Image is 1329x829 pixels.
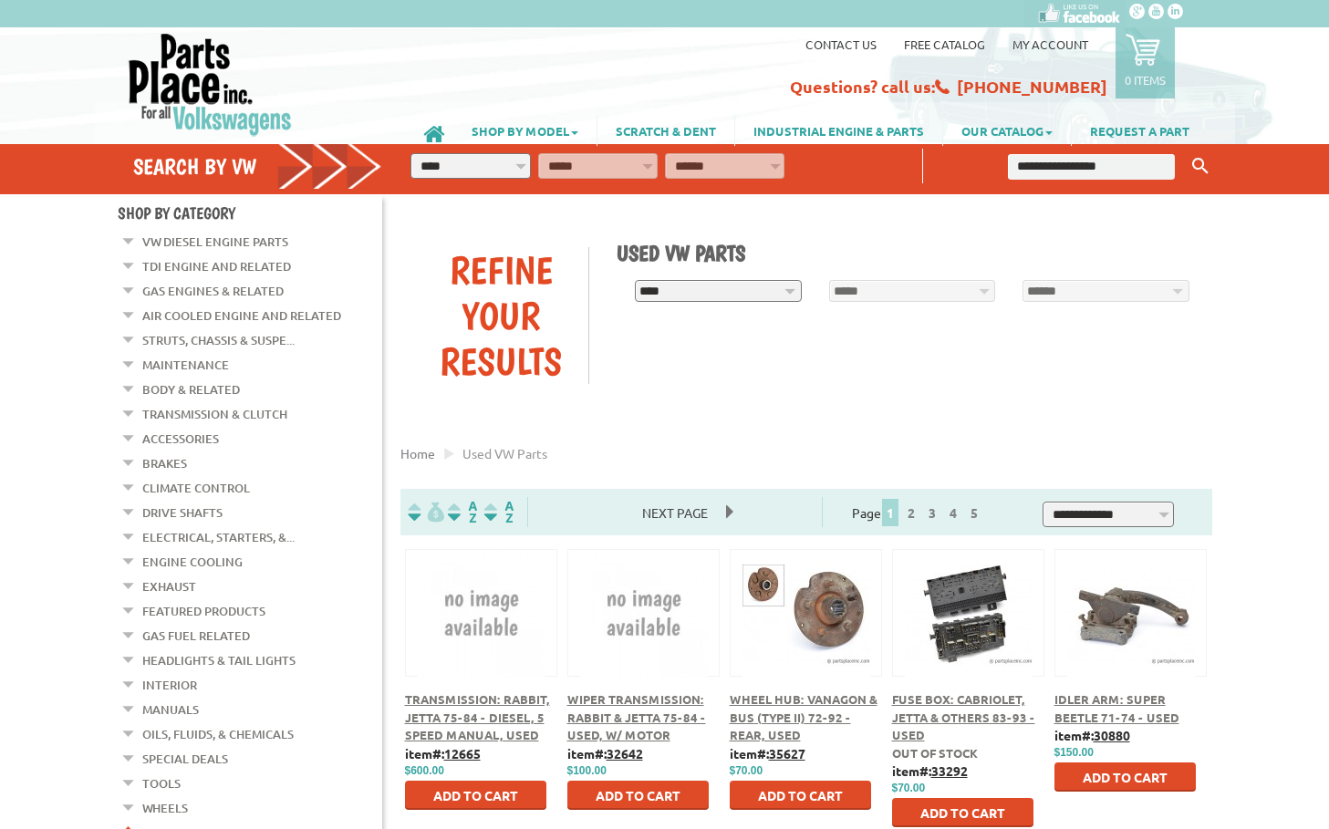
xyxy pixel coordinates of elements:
a: TDI Engine and Related [142,254,291,278]
button: Add to Cart [892,798,1033,827]
a: Interior [142,673,197,697]
button: Add to Cart [405,781,546,810]
a: Body & Related [142,378,240,401]
b: item#: [1054,727,1130,743]
b: item#: [730,745,805,762]
a: Brakes [142,451,187,475]
a: Manuals [142,698,199,721]
h1: Used VW Parts [617,240,1199,266]
u: 30880 [1094,727,1130,743]
div: Refine Your Results [414,247,589,384]
a: Drive Shafts [142,501,223,524]
a: 2 [903,504,919,521]
a: Home [400,445,435,461]
a: Air Cooled Engine and Related [142,304,341,327]
img: Parts Place Inc! [127,32,294,137]
button: Add to Cart [567,781,709,810]
a: Exhaust [142,575,196,598]
a: Contact us [805,36,877,52]
span: $150.00 [1054,746,1094,759]
a: Next Page [624,504,726,521]
a: 3 [924,504,940,521]
span: Next Page [624,499,726,526]
span: $100.00 [567,764,607,777]
b: item#: [567,745,643,762]
a: Fuse Box: Cabriolet, Jetta & Others 83-93 - Used [892,691,1035,742]
button: Add to Cart [730,781,871,810]
a: Idler Arm: Super Beetle 71-74 - Used [1054,691,1179,725]
a: Transmission & Clutch [142,402,287,426]
span: $70.00 [892,782,926,794]
img: Sort by Headline [444,502,481,523]
a: 4 [945,504,961,521]
span: Add to Cart [596,787,680,803]
a: Electrical, Starters, &... [142,525,295,549]
a: SHOP BY MODEL [453,115,597,146]
a: Wheels [142,796,188,820]
img: Sort by Sales Rank [481,502,517,523]
a: INDUSTRIAL ENGINE & PARTS [735,115,942,146]
u: 35627 [769,745,805,762]
span: Add to Cart [920,804,1005,821]
a: Transmission: Rabbit, Jetta 75-84 - Diesel, 5 Speed Manual, Used [405,691,550,742]
a: Featured Products [142,599,265,623]
h4: Shop By Category [118,203,382,223]
a: Accessories [142,427,219,451]
a: REQUEST A PART [1072,115,1208,146]
a: Oils, Fluids, & Chemicals [142,722,294,746]
a: Gas Engines & Related [142,279,284,303]
b: item#: [892,762,968,779]
a: SCRATCH & DENT [597,115,734,146]
a: Gas Fuel Related [142,624,250,648]
span: $600.00 [405,764,444,777]
a: Headlights & Tail Lights [142,648,296,672]
span: Add to Cart [758,787,843,803]
a: OUR CATALOG [943,115,1071,146]
span: Add to Cart [1083,769,1168,785]
div: Page [822,497,1013,527]
b: item#: [405,745,481,762]
a: 0 items [1116,27,1175,98]
span: $70.00 [730,764,763,777]
span: 1 [882,499,898,526]
u: 32642 [607,745,643,762]
a: Wheel Hub: Vanagon & Bus (Type II) 72-92 - Rear, USED [730,691,877,742]
span: used VW parts [462,445,547,461]
a: Maintenance [142,353,229,377]
button: Keyword Search [1187,151,1214,181]
a: Special Deals [142,747,228,771]
a: Engine Cooling [142,550,243,574]
p: 0 items [1125,72,1166,88]
a: Wiper Transmission: Rabbit & Jetta 75-84 - Used, w/ Motor [567,691,706,742]
a: My Account [1012,36,1088,52]
a: Climate Control [142,476,250,500]
a: Free Catalog [904,36,985,52]
a: 5 [966,504,982,521]
button: Add to Cart [1054,762,1196,792]
u: 33292 [931,762,968,779]
span: Add to Cart [433,787,518,803]
a: VW Diesel Engine Parts [142,230,288,254]
a: Tools [142,772,181,795]
a: Struts, Chassis & Suspe... [142,328,295,352]
h4: Search by VW [133,153,383,180]
span: Out of stock [892,745,978,761]
img: filterpricelow.svg [408,502,444,523]
u: 12665 [444,745,481,762]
